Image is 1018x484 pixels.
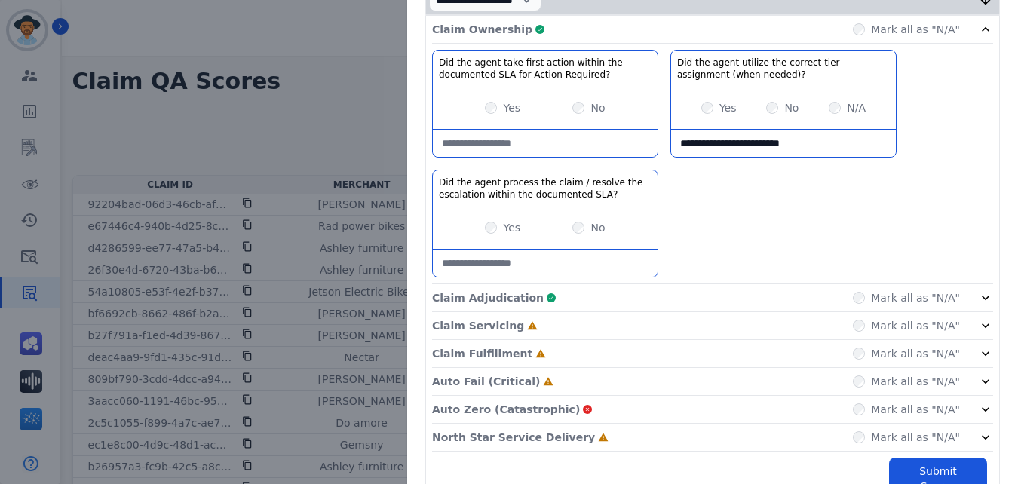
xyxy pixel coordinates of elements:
[503,220,520,235] label: Yes
[871,374,960,389] label: Mark all as "N/A"
[432,374,540,389] p: Auto Fail (Critical)
[503,100,520,115] label: Yes
[871,318,960,333] label: Mark all as "N/A"
[432,318,524,333] p: Claim Servicing
[432,22,532,37] p: Claim Ownership
[871,430,960,445] label: Mark all as "N/A"
[871,290,960,305] label: Mark all as "N/A"
[871,402,960,417] label: Mark all as "N/A"
[439,57,652,81] h3: Did the agent take first action within the documented SLA for Action Required?
[590,220,605,235] label: No
[847,100,866,115] label: N/A
[719,100,737,115] label: Yes
[784,100,799,115] label: No
[432,430,595,445] p: North Star Service Delivery
[432,402,580,417] p: Auto Zero (Catastrophic)
[871,346,960,361] label: Mark all as "N/A"
[590,100,605,115] label: No
[677,57,890,81] h3: Did the agent utilize the correct tier assignment (when needed)?
[871,22,960,37] label: Mark all as "N/A"
[432,346,532,361] p: Claim Fulfillment
[432,290,544,305] p: Claim Adjudication
[439,176,652,201] h3: Did the agent process the claim / resolve the escalation within the documented SLA?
